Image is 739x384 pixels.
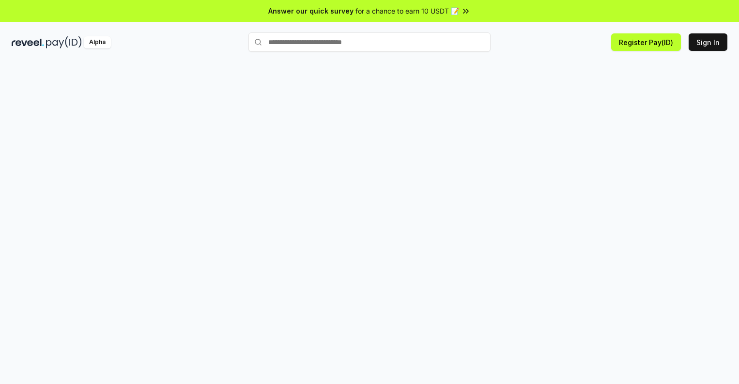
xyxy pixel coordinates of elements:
[355,6,459,16] span: for a chance to earn 10 USDT 📝
[268,6,354,16] span: Answer our quick survey
[84,36,111,48] div: Alpha
[46,36,82,48] img: pay_id
[12,36,44,48] img: reveel_dark
[689,33,727,51] button: Sign In
[611,33,681,51] button: Register Pay(ID)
